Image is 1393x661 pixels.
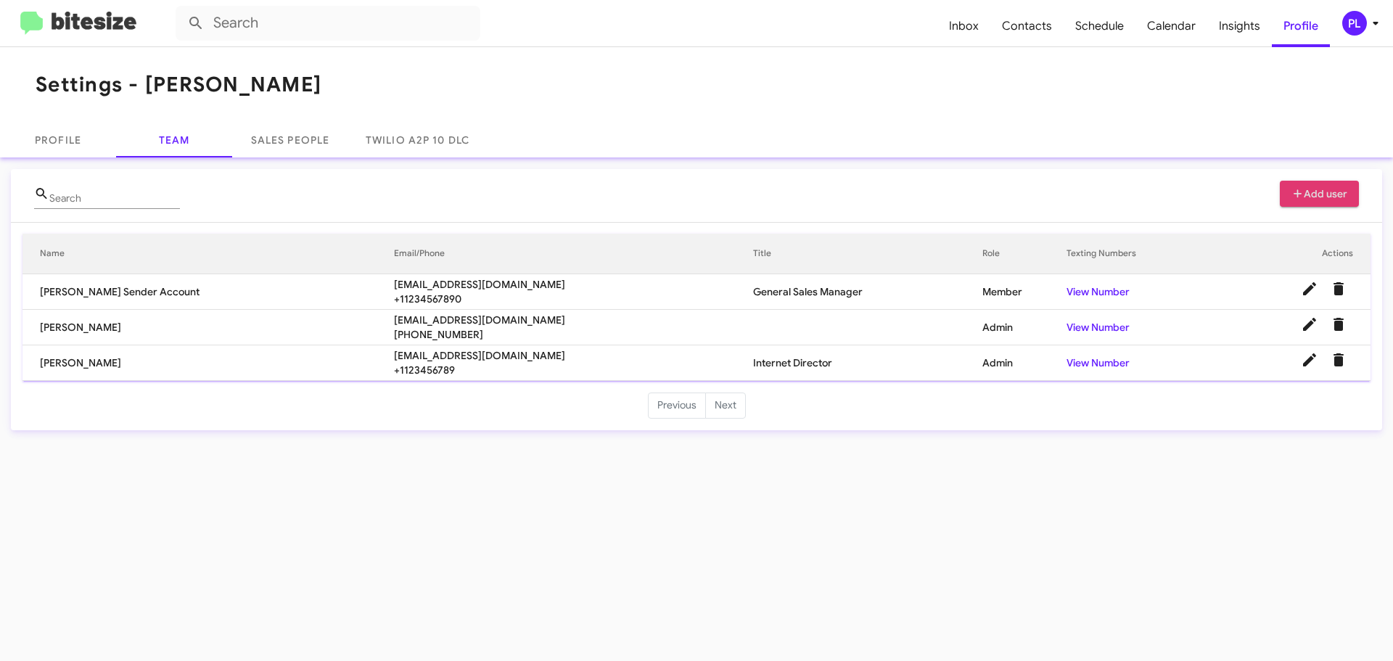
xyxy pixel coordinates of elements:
a: Insights [1207,5,1272,47]
th: Role [982,234,1066,274]
button: PL [1330,11,1377,36]
span: Add user [1291,181,1348,207]
th: Name [22,234,394,274]
td: [PERSON_NAME] Sender Account [22,274,394,310]
span: [EMAIL_ADDRESS][DOMAIN_NAME] [394,348,753,363]
span: +11234567890 [394,292,753,306]
th: Texting Numbers [1067,234,1212,274]
span: +1123456789 [394,363,753,377]
td: Admin [982,310,1066,345]
td: [PERSON_NAME] [22,310,394,345]
button: Delete User [1324,310,1353,339]
td: Member [982,274,1066,310]
th: Actions [1212,234,1371,274]
input: Name or Email [49,193,180,205]
a: View Number [1067,356,1130,369]
a: Profile [1272,5,1330,47]
div: PL [1342,11,1367,36]
a: Sales People [232,123,348,157]
button: Delete User [1324,274,1353,303]
td: General Sales Manager [753,274,983,310]
a: Team [116,123,232,157]
th: Email/Phone [394,234,753,274]
span: [EMAIL_ADDRESS][DOMAIN_NAME] [394,277,753,292]
button: Add user [1280,181,1360,207]
span: [PHONE_NUMBER] [394,327,753,342]
td: Admin [982,345,1066,381]
a: View Number [1067,321,1130,334]
a: Calendar [1135,5,1207,47]
td: [PERSON_NAME] [22,345,394,381]
a: Contacts [990,5,1064,47]
a: Inbox [937,5,990,47]
h1: Settings - [PERSON_NAME] [36,73,321,97]
td: Internet Director [753,345,983,381]
a: View Number [1067,285,1130,298]
span: [EMAIL_ADDRESS][DOMAIN_NAME] [394,313,753,327]
th: Title [753,234,983,274]
a: Twilio A2P 10 DLC [348,123,487,157]
input: Search [176,6,480,41]
a: Schedule [1064,5,1135,47]
button: Delete User [1324,345,1353,374]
